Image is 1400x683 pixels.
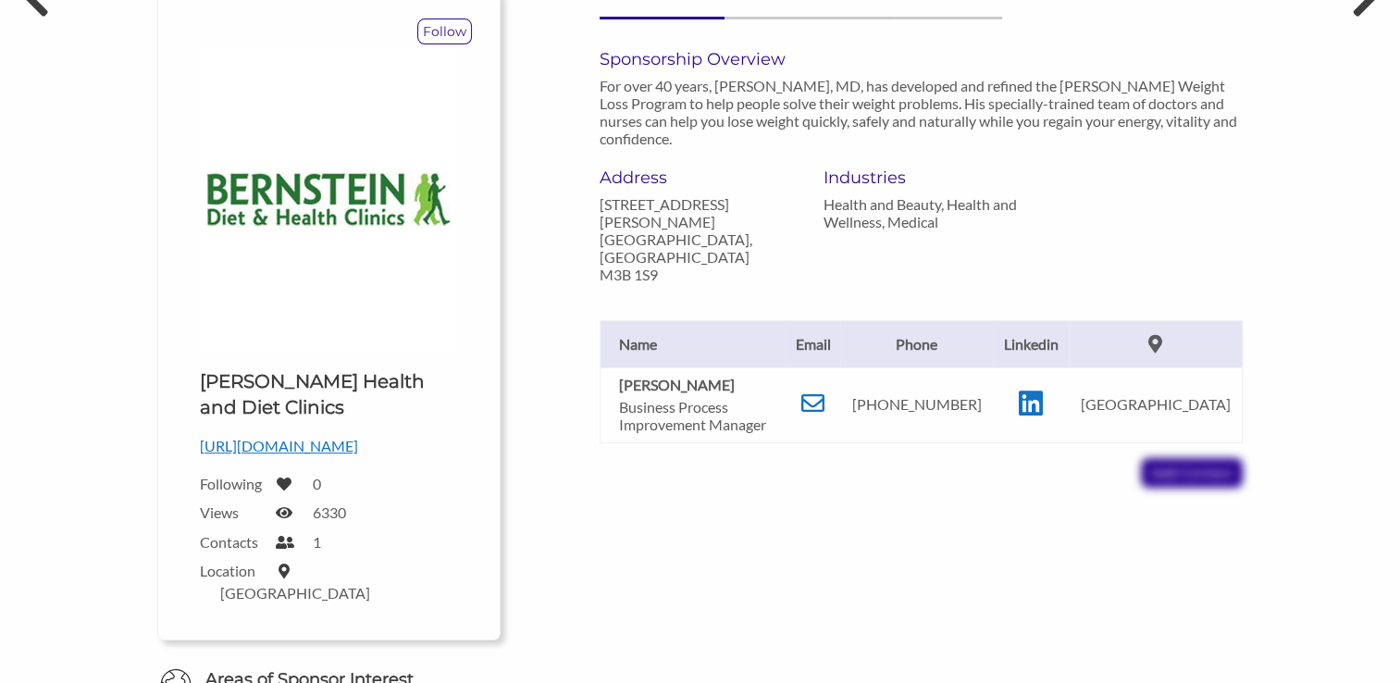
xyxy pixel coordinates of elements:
th: Linkedin [993,320,1068,367]
p: [GEOGRAPHIC_DATA], [GEOGRAPHIC_DATA] [600,230,796,266]
b: [PERSON_NAME] [619,376,735,393]
h1: [PERSON_NAME] Health and Diet Clinics [200,368,458,420]
th: Name [601,320,786,367]
th: Phone [840,320,993,367]
label: 6330 [313,503,346,521]
th: Email [786,320,841,367]
label: Contacts [200,533,265,551]
label: [GEOGRAPHIC_DATA] [220,584,370,602]
label: Following [200,475,265,492]
p: [URL][DOMAIN_NAME] [200,434,458,458]
p: Health and Beauty, Health and Wellness, Medical [824,195,1020,230]
p: Business Process Improvement Manager [619,398,776,433]
p: Follow [418,19,471,43]
h6: Sponsorship Overview [600,49,1243,69]
img: Logo [200,44,458,354]
p: M3B 1S9 [600,266,796,283]
p: For over 40 years, [PERSON_NAME], MD, has developed and refined the [PERSON_NAME] Weight Loss Pro... [600,77,1243,147]
h6: Address [600,168,796,188]
p: [PHONE_NUMBER] [849,395,984,413]
p: [STREET_ADDRESS][PERSON_NAME] [600,195,796,230]
p: [GEOGRAPHIC_DATA] [1078,395,1233,413]
label: 0 [313,475,321,492]
h6: Industries [824,168,1020,188]
label: Views [200,503,265,521]
label: Location [200,562,265,579]
label: 1 [313,533,321,551]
